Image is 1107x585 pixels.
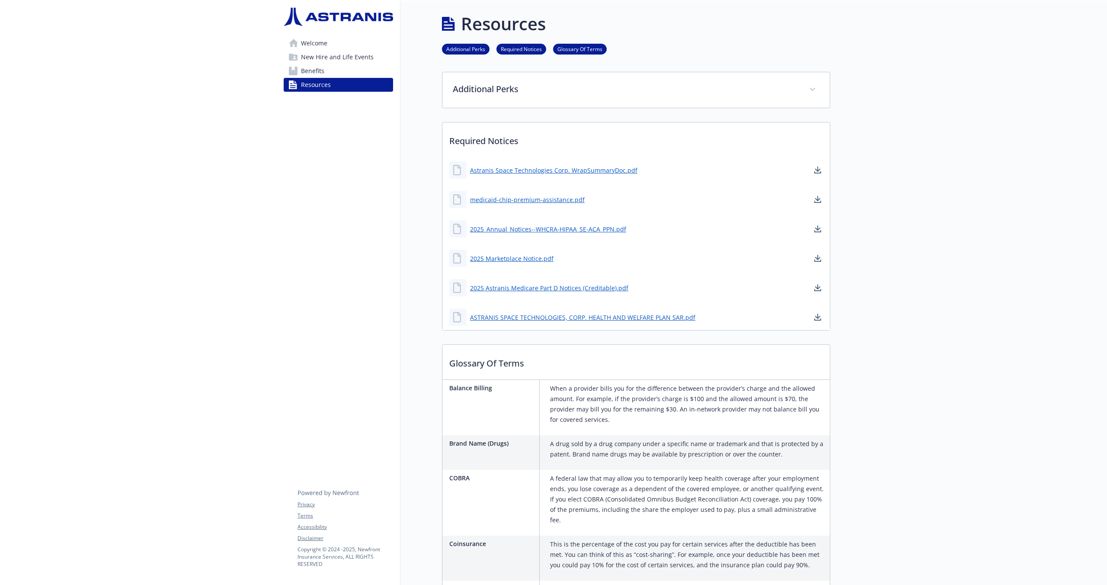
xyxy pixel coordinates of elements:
[301,50,374,64] span: New Hire and Life Events
[449,473,536,482] p: COBRA
[284,50,393,64] a: New Hire and Life Events
[550,539,826,570] p: This is the percentage of the cost you pay for certain services after the deductible has been met...
[470,166,637,175] a: Astranis Space Technologies Corp. WrapSummaryDoc.pdf
[813,283,823,293] a: download document
[442,122,830,154] p: Required Notices
[298,534,393,542] a: Disclaimer
[813,194,823,205] a: download document
[813,312,823,322] a: download document
[813,165,823,175] a: download document
[301,64,324,78] span: Benefits
[813,224,823,234] a: download document
[298,546,393,568] p: Copyright © 2024 - 2025 , Newfront Insurance Services, ALL RIGHTS RESERVED
[298,501,393,508] a: Privacy
[301,36,327,50] span: Welcome
[470,283,628,292] a: 2025 Astranis Medicare Part D Notices (Creditable).pdf
[449,539,536,548] p: Coinsurance
[284,64,393,78] a: Benefits
[553,45,607,53] a: Glossary Of Terms
[496,45,546,53] a: Required Notices
[449,439,536,448] p: Brand Name (Drugs)
[442,72,830,108] div: Additional Perks
[442,345,830,377] p: Glossary Of Terms
[470,195,585,204] a: medicaid-chip-premium-assistance.pdf
[449,383,536,392] p: Balance Billing
[301,78,331,92] span: Resources
[284,36,393,50] a: Welcome
[461,11,546,37] h1: Resources
[298,523,393,531] a: Accessibility
[453,83,799,96] p: Additional Perks
[550,383,826,425] p: When a provider bills you for the difference between the provider’s charge and the allowed amount...
[298,512,393,520] a: Terms
[470,225,626,234] a: 2025_Annual_Notices--WHCRA-HIPAA_SE-ACA_PPN.pdf
[550,473,826,525] p: A federal law that may allow you to temporarily keep health coverage after your employment ends, ...
[813,253,823,264] a: download document
[470,254,553,263] a: 2025 Marketplace Notice.pdf
[550,439,826,460] p: A drug sold by a drug company under a specific name or trademark and that is protected by a paten...
[470,313,695,322] a: ASTRANIS SPACE TECHNOLOGIES, CORP. HEALTH AND WELFARE PLAN SAR.pdf
[284,78,393,92] a: Resources
[442,45,490,53] a: Additional Perks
